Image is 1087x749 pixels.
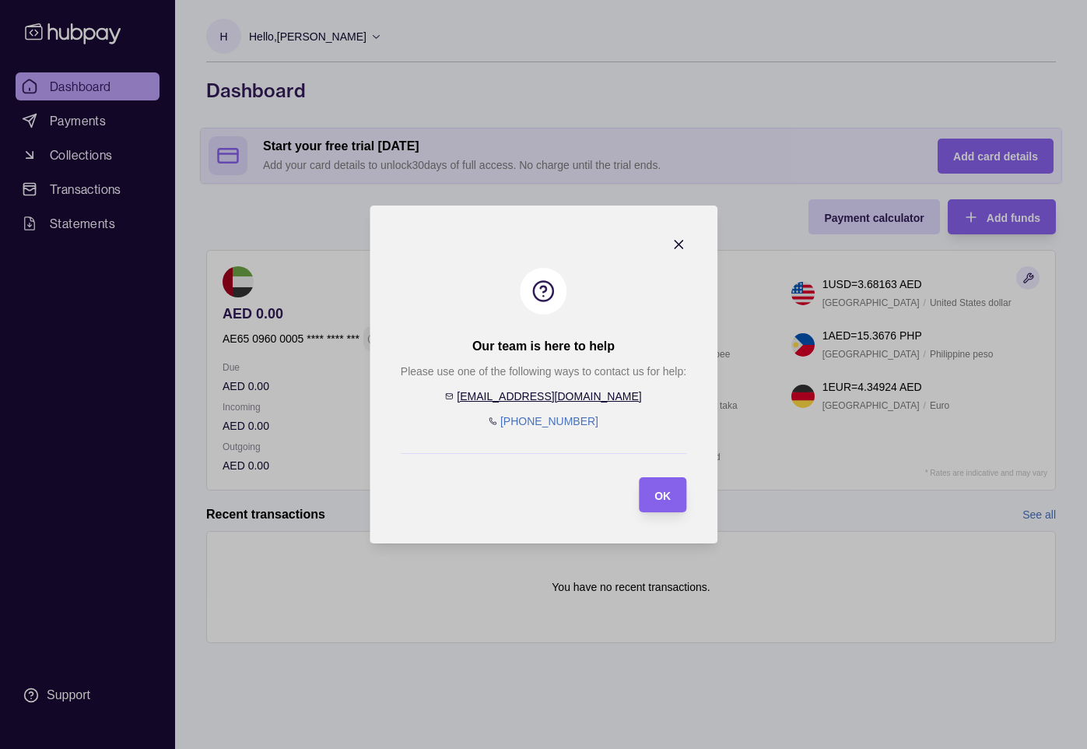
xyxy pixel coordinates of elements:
span: OK [654,490,671,502]
a: [EMAIL_ADDRESS][DOMAIN_NAME] [457,390,641,403]
a: [PHONE_NUMBER] [500,415,598,427]
p: Please use one of the following ways to contact us for help: [401,363,686,380]
button: OK [639,477,686,512]
h2: Our team is here to help [472,338,615,355]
